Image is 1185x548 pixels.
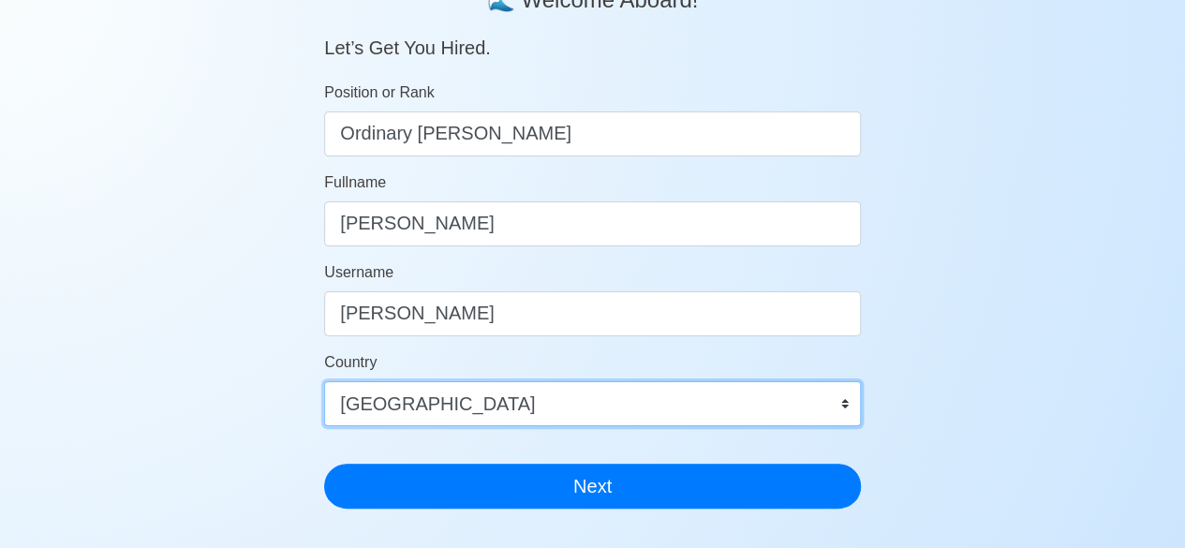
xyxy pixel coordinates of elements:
[324,201,861,246] input: Your Fullname
[324,291,861,336] input: Ex. donaldcris
[324,174,386,190] span: Fullname
[324,264,393,280] span: Username
[324,84,434,100] span: Position or Rank
[324,351,377,374] label: Country
[324,464,861,509] button: Next
[324,14,861,59] h5: Let’s Get You Hired.
[324,111,861,156] input: ex. 2nd Officer w/Master License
